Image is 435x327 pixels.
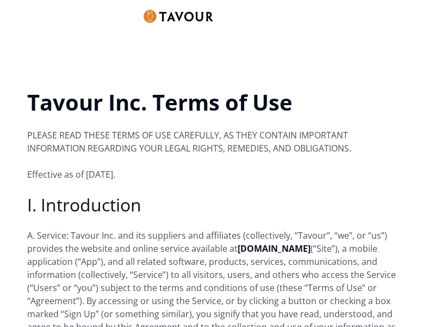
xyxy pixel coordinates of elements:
[27,129,408,155] p: PLEASE READ THESE TERMS OF USE CAREFULLY, AS THEY CONTAIN IMPORTANT INFORMATION REGARDING YOUR LE...
[27,194,408,216] h2: I. Introduction
[27,87,293,117] strong: Tavour Inc. Terms of Use
[27,168,408,181] p: Effective as of [DATE].
[238,243,310,255] a: [DOMAIN_NAME]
